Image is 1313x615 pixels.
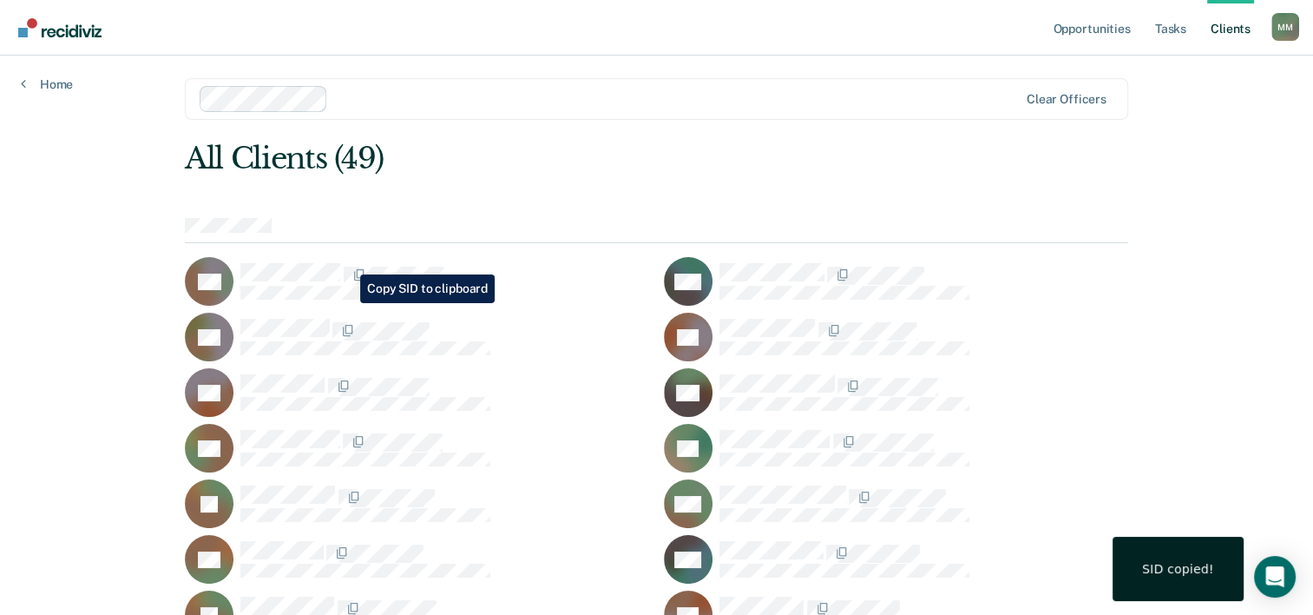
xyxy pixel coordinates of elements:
[185,141,939,176] div: All Clients (49)
[21,76,73,92] a: Home
[1027,92,1106,107] div: Clear officers
[1271,13,1299,41] div: M M
[18,18,102,37] img: Recidiviz
[1271,13,1299,41] button: Profile dropdown button
[1254,556,1296,598] div: Open Intercom Messenger
[1142,561,1214,577] div: SID copied!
